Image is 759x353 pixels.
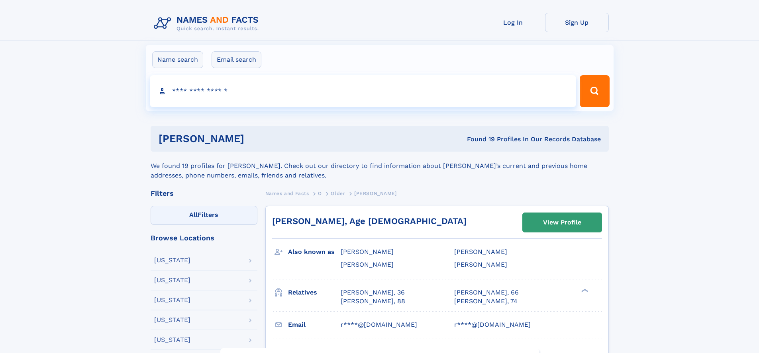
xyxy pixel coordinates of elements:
[341,261,394,268] span: [PERSON_NAME]
[212,51,261,68] label: Email search
[265,188,309,198] a: Names and Facts
[154,277,190,283] div: [US_STATE]
[288,245,341,259] h3: Also known as
[454,261,507,268] span: [PERSON_NAME]
[331,191,345,196] span: Older
[341,297,405,306] a: [PERSON_NAME], 88
[150,75,577,107] input: search input
[341,248,394,255] span: [PERSON_NAME]
[154,257,190,263] div: [US_STATE]
[288,286,341,299] h3: Relatives
[454,248,507,255] span: [PERSON_NAME]
[355,135,601,144] div: Found 19 Profiles In Our Records Database
[545,13,609,32] a: Sign Up
[454,297,518,306] a: [PERSON_NAME], 74
[151,234,257,242] div: Browse Locations
[159,134,356,144] h1: [PERSON_NAME]
[318,191,322,196] span: O
[151,206,257,225] label: Filters
[151,152,609,180] div: We found 19 profiles for [PERSON_NAME]. Check out our directory to find information about [PERSON...
[523,213,602,232] a: View Profile
[354,191,397,196] span: [PERSON_NAME]
[154,337,190,343] div: [US_STATE]
[152,51,203,68] label: Name search
[331,188,345,198] a: Older
[318,188,322,198] a: O
[154,297,190,303] div: [US_STATE]
[579,288,589,293] div: ❯
[272,216,467,226] a: [PERSON_NAME], Age [DEMOGRAPHIC_DATA]
[151,190,257,197] div: Filters
[580,75,609,107] button: Search Button
[454,288,519,297] a: [PERSON_NAME], 66
[481,13,545,32] a: Log In
[543,213,581,232] div: View Profile
[341,288,405,297] a: [PERSON_NAME], 36
[154,317,190,323] div: [US_STATE]
[151,13,265,34] img: Logo Names and Facts
[288,318,341,332] h3: Email
[189,211,198,218] span: All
